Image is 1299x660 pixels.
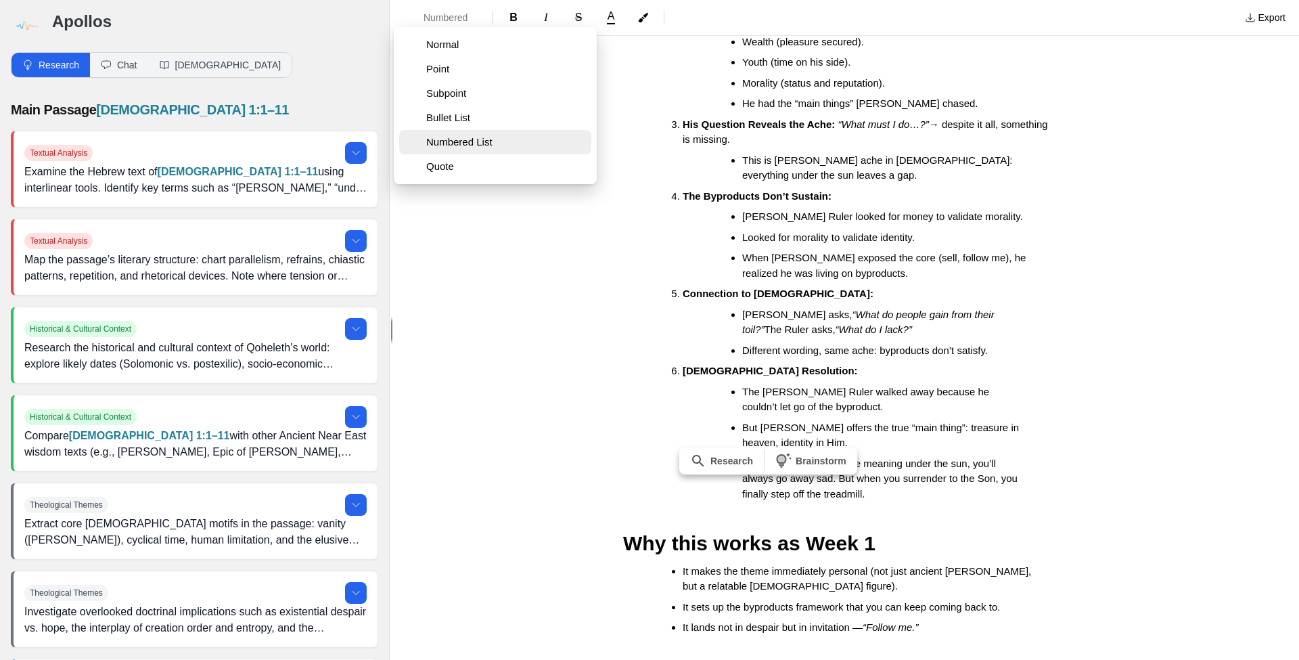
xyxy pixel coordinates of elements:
span: Historical & Cultural Context [24,321,137,337]
button: Point [399,57,591,81]
span: A [608,11,615,22]
span: Morality (status and reputation). [742,77,885,89]
span: [PERSON_NAME] asks, [742,309,852,320]
span: Quote [426,160,586,173]
p: Main Passage [11,100,378,120]
button: Formatting Options [399,5,487,30]
span: S [575,12,583,23]
span: Subpoint [426,87,586,100]
span: Historical & Cultural Context [24,409,137,425]
button: Format Italics [531,7,561,28]
button: Bullet List [399,106,591,130]
span: This is [PERSON_NAME] ache in [DEMOGRAPHIC_DATA]: everything under the sun leaves a gap. [742,154,1016,181]
p: Research the historical and cultural context of Qoheleth’s world: explore likely dates (Solomonic... [24,340,367,372]
button: Research [682,450,761,472]
span: The Ruler asks, [765,324,836,335]
span: He had the “main things” [PERSON_NAME] chased. [742,97,978,109]
p: Investigate overlooked doctrinal implications such as existential despair vs. hope, the interplay... [24,604,367,636]
em: “What do people gain from their toil?” [742,309,997,336]
span: The [PERSON_NAME] Ruler walked away because he couldn’t let go of the byproduct. [742,386,992,413]
p: Compare with other Ancient Near East wisdom texts (e.g., [PERSON_NAME], Epic of [PERSON_NAME], Ba... [24,428,367,460]
button: Research [12,53,90,77]
span: When you chase meaning under the sun, you’ll always go away sad. But when you surrender to the So... [742,458,1020,500]
button: Chat [90,53,148,77]
button: Numbered List [399,130,591,154]
span: Why this works as Week 1 [623,532,875,554]
span: [PERSON_NAME] Ruler looked for money to validate morality. [742,211,1023,222]
span: Wealth (pleasure secured). [742,36,864,47]
span: Bullet List [426,111,586,125]
img: logo [11,11,41,41]
button: Format Bold [499,7,528,28]
button: Format Strikethrough [564,7,593,28]
span: Numbered List [426,135,572,149]
span: Numbered List [424,11,471,24]
strong: His Question Reveals the Ache: [683,118,835,130]
button: A [596,8,626,27]
span: It sets up the byproducts framework that you can keep coming back to. [683,601,1000,613]
button: Quote [399,154,591,179]
a: [DEMOGRAPHIC_DATA] 1:1–11 [69,430,230,441]
p: Map the passage’s literary structure: chart parallelism, refrains, chiastic patterns, repetition,... [24,252,367,284]
strong: Connection to [DEMOGRAPHIC_DATA]: [683,288,873,299]
button: Normal [399,32,591,57]
span: B [509,12,518,23]
em: “What must I do…?” [838,118,929,130]
span: I [544,12,547,23]
span: It makes the theme immediately personal (not just ancient [PERSON_NAME], but a relatable [DEMOGRA... [683,565,1034,592]
button: Brainstorm [767,450,854,472]
p: Examine the Hebrew text of using interlinear tools. Identify key terms such as “[PERSON_NAME],” “... [24,164,367,196]
em: “Follow me.” [863,621,919,633]
a: [DEMOGRAPHIC_DATA] 1:1–11 [158,166,319,177]
span: Textual Analysis [24,145,93,161]
span: It lands not in despair but in invitation — [683,621,863,633]
span: Different wording, same ache: byproducts don’t satisfy. [742,345,988,356]
button: Subpoint [399,81,591,106]
strong: [DEMOGRAPHIC_DATA] Resolution: [683,365,858,376]
span: Looked for morality to validate identity. [742,232,915,243]
span: Point [426,62,586,76]
span: Theological Themes [24,585,108,601]
button: Export [1237,7,1294,28]
span: When [PERSON_NAME] exposed the core (sell, follow me), he realized he was living on byproducts. [742,252,1029,279]
span: Youth (time on his side). [742,56,850,68]
span: But [PERSON_NAME] offers the true “main thing”: treasure in heaven, identity in Him. [742,422,1022,449]
span: Normal [426,38,586,51]
button: [DEMOGRAPHIC_DATA] [148,53,292,77]
p: Extract core [DEMOGRAPHIC_DATA] motifs in the passage: vanity ([PERSON_NAME]), cyclical time, hum... [24,516,367,548]
span: Textual Analysis [24,233,93,249]
a: [DEMOGRAPHIC_DATA] 1:1–11 [96,102,289,117]
h3: Apollos [52,11,378,32]
span: Theological Themes [24,497,108,513]
strong: The Byproducts Don’t Sustain: [683,190,831,202]
em: “What do I lack?” [836,324,912,335]
iframe: Drift Widget Chat Controller [1231,592,1283,644]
